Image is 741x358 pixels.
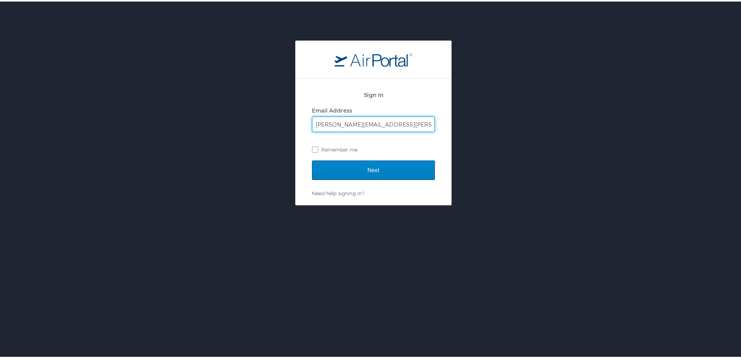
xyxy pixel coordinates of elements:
[335,51,412,65] img: logo
[312,106,352,112] label: Email Address
[312,89,435,98] h2: Sign In
[312,142,435,154] label: Remember me
[312,189,364,195] a: Need help signing in?
[312,159,435,178] input: Next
